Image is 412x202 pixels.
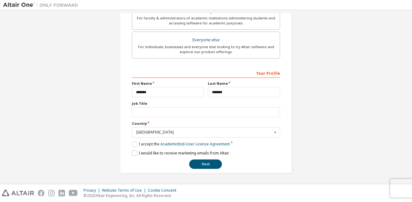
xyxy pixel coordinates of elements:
[132,101,280,106] label: Job Title
[3,2,81,8] img: Altair One
[136,130,272,134] div: [GEOGRAPHIC_DATA]
[132,141,230,147] label: I accept the
[132,81,204,86] label: First Name
[160,141,230,147] a: Academic End-User License Agreement
[132,150,229,156] label: I would like to receive marketing emails from Altair
[83,193,180,198] p: © 2025 Altair Engineering, Inc. All Rights Reserved.
[208,81,280,86] label: Last Name
[83,188,102,193] div: Privacy
[136,44,276,54] div: For individuals, businesses and everyone else looking to try Altair software and explore our prod...
[48,190,55,196] img: instagram.svg
[58,190,65,196] img: linkedin.svg
[102,188,148,193] div: Website Terms of Use
[136,36,276,44] div: Everyone else
[132,68,280,78] div: Your Profile
[189,159,222,169] button: Next
[148,188,180,193] div: Cookie Consent
[132,121,280,126] label: Country
[136,16,276,26] div: For faculty & administrators of academic institutions administering students and accessing softwa...
[2,190,34,196] img: altair_logo.svg
[69,190,78,196] img: youtube.svg
[38,190,44,196] img: facebook.svg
